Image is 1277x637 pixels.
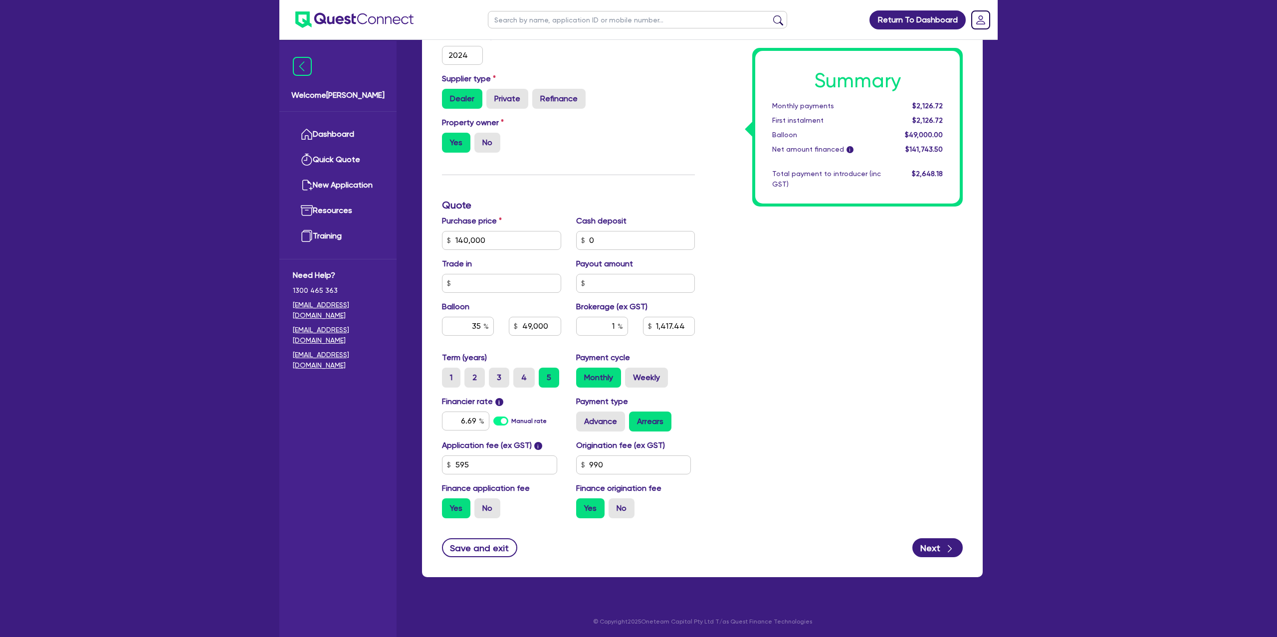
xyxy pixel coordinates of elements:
[488,11,787,28] input: Search by name, application ID or mobile number...
[474,133,500,153] label: No
[495,398,503,406] span: i
[293,300,383,321] a: [EMAIL_ADDRESS][DOMAIN_NAME]
[293,285,383,296] span: 1300 465 363
[489,368,509,388] label: 3
[474,498,500,518] label: No
[511,417,547,425] label: Manual rate
[301,230,313,242] img: training
[534,442,542,450] span: i
[442,538,517,557] button: Save and exit
[765,144,888,155] div: Net amount financed
[442,439,532,451] label: Application fee (ex GST)
[464,368,485,388] label: 2
[293,198,383,223] a: Resources
[513,368,535,388] label: 4
[301,205,313,216] img: resources
[629,412,671,431] label: Arrears
[539,368,559,388] label: 5
[293,350,383,371] a: [EMAIL_ADDRESS][DOMAIN_NAME]
[912,116,943,124] span: $2,126.72
[905,145,943,153] span: $141,743.50
[442,117,504,129] label: Property owner
[576,368,621,388] label: Monthly
[576,301,647,313] label: Brokerage (ex GST)
[869,10,966,29] a: Return To Dashboard
[576,498,605,518] label: Yes
[442,482,530,494] label: Finance application fee
[442,89,482,109] label: Dealer
[293,122,383,147] a: Dashboard
[912,102,943,110] span: $2,126.72
[293,269,383,281] span: Need Help?
[576,412,625,431] label: Advance
[442,368,460,388] label: 1
[442,215,502,227] label: Purchase price
[442,73,496,85] label: Supplier type
[301,154,313,166] img: quick-quote
[772,69,943,93] h1: Summary
[968,7,994,33] a: Dropdown toggle
[576,258,633,270] label: Payout amount
[442,258,472,270] label: Trade in
[905,131,943,139] span: $49,000.00
[293,223,383,249] a: Training
[576,439,665,451] label: Origination fee (ex GST)
[765,169,888,190] div: Total payment to introducer (inc GST)
[576,352,630,364] label: Payment cycle
[442,352,487,364] label: Term (years)
[442,301,469,313] label: Balloon
[912,538,963,557] button: Next
[576,482,661,494] label: Finance origination fee
[293,173,383,198] a: New Application
[442,199,695,211] h3: Quote
[532,89,586,109] label: Refinance
[765,130,888,140] div: Balloon
[765,101,888,111] div: Monthly payments
[293,147,383,173] a: Quick Quote
[486,89,528,109] label: Private
[576,215,627,227] label: Cash deposit
[609,498,635,518] label: No
[293,325,383,346] a: [EMAIL_ADDRESS][DOMAIN_NAME]
[442,133,470,153] label: Yes
[293,57,312,76] img: icon-menu-close
[415,617,990,626] p: © Copyright 2025 Oneteam Capital Pty Ltd T/as Quest Finance Technologies
[442,396,503,408] label: Financier rate
[291,89,385,101] span: Welcome [PERSON_NAME]
[912,170,943,178] span: $2,648.18
[295,11,414,28] img: quest-connect-logo-blue
[847,147,853,154] span: i
[442,498,470,518] label: Yes
[576,396,628,408] label: Payment type
[301,179,313,191] img: new-application
[625,368,668,388] label: Weekly
[765,115,888,126] div: First instalment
